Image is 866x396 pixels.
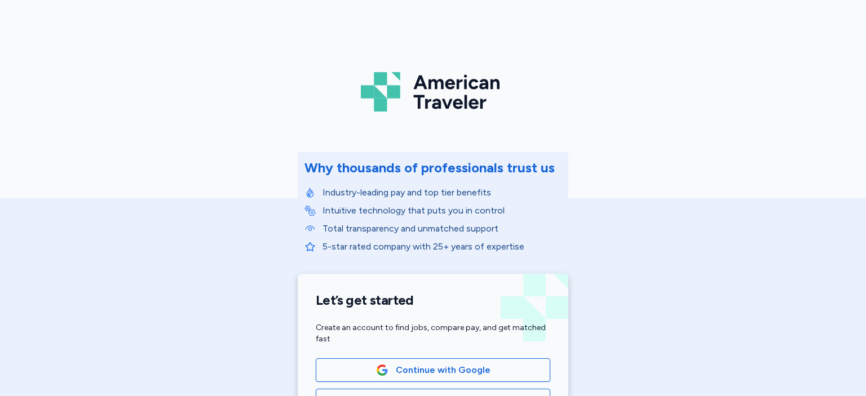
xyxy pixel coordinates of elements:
[322,204,562,217] p: Intuitive technology that puts you in control
[316,322,550,345] div: Create an account to find jobs, compare pay, and get matched fast
[396,363,491,377] span: Continue with Google
[322,186,562,199] p: Industry-leading pay and top tier benefits
[376,364,388,376] img: Google Logo
[316,292,550,309] h1: Let’s get started
[322,240,562,253] p: 5-star rated company with 25+ years of expertise
[304,159,555,177] div: Why thousands of professionals trust us
[361,68,505,116] img: Logo
[322,222,562,235] p: Total transparency and unmatched support
[316,358,550,382] button: Google LogoContinue with Google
